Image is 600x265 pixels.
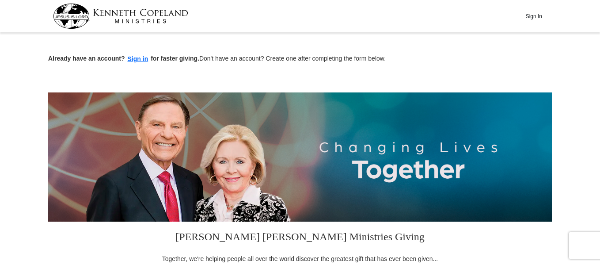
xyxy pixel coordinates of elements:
[48,55,199,62] strong: Already have an account? for faster giving.
[125,54,151,64] button: Sign in
[520,9,547,23] button: Sign In
[53,4,188,29] img: kcm-header-logo.svg
[48,54,552,64] p: Don't have an account? Create one after completing the form below.
[156,222,444,254] h3: [PERSON_NAME] [PERSON_NAME] Ministries Giving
